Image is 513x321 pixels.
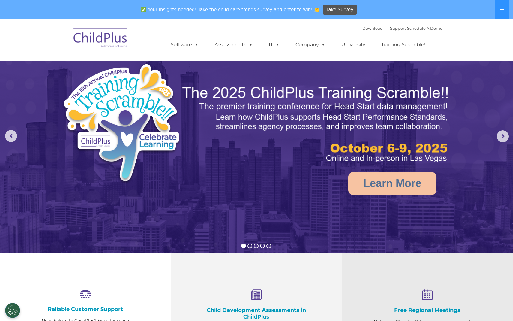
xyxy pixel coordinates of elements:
a: Assessments [208,39,259,51]
button: Cookies Settings [5,303,20,318]
h4: Child Development Assessments in ChildPlus [201,307,312,320]
a: Software [165,39,205,51]
a: Company [289,39,331,51]
font: | [362,26,442,31]
a: University [335,39,371,51]
a: Download [362,26,383,31]
a: Training Scramble!! [375,39,433,51]
h4: Reliable Customer Support [30,306,141,313]
span: ✅ Your insights needed! Take the child care trends survey and enter to win! 👏 [139,4,322,16]
a: Schedule A Demo [407,26,442,31]
a: Support [390,26,406,31]
span: Take Survey [326,5,353,15]
h4: Free Regional Meetings [372,307,483,313]
a: Learn More [348,172,436,195]
a: IT [263,39,286,51]
a: Take Survey [323,5,357,15]
img: ChildPlus by Procare Solutions [70,24,130,54]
